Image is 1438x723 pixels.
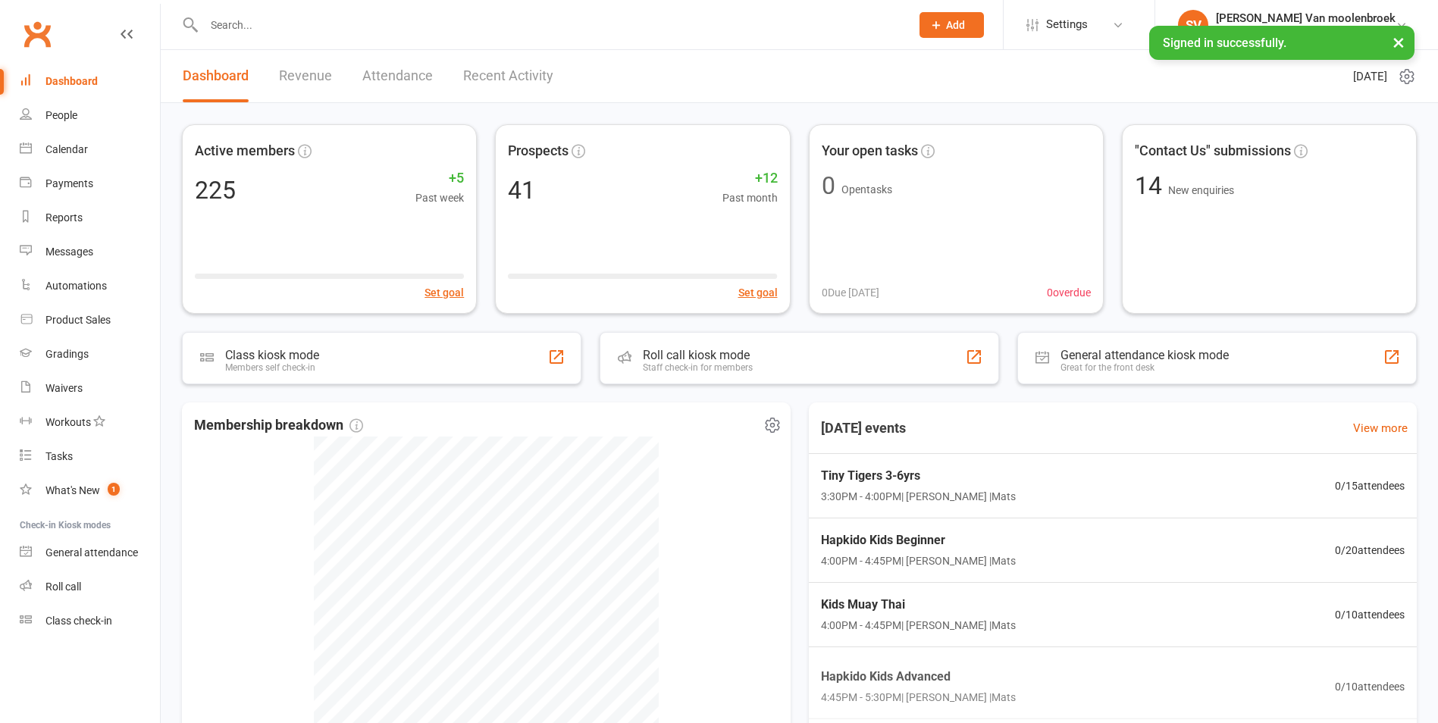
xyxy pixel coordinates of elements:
div: Staff check-in for members [643,362,753,373]
div: Gradings [45,348,89,360]
div: Members self check-in [225,362,319,373]
span: +5 [415,167,464,189]
a: Tasks [20,440,160,474]
span: 0 / 10 attendees [1335,606,1405,623]
span: 0 / 15 attendees [1335,477,1405,494]
a: Payments [20,167,160,201]
a: Attendance [362,50,433,102]
span: Kids Muay Thai [821,595,1016,615]
span: 4:00PM - 4:45PM | [PERSON_NAME] | Mats [821,552,1016,569]
div: [PERSON_NAME] Van moolenbroek [1216,11,1396,25]
span: 0 overdue [1047,284,1091,301]
a: Product Sales [20,303,160,337]
div: Class kiosk mode [225,348,319,362]
span: Past month [722,189,778,206]
a: Gradings [20,337,160,371]
div: Automations [45,280,107,292]
span: "Contact Us" submissions [1135,140,1291,162]
div: Two Kings Martial Arts [1216,25,1396,39]
span: Membership breakdown [194,415,363,437]
div: 41 [508,178,535,202]
div: Reports [45,211,83,224]
span: Hapkido Kids Advanced [821,666,1016,686]
div: Roll call kiosk mode [643,348,753,362]
span: 0 / 10 attendees [1335,678,1405,694]
button: Add [920,12,984,38]
a: Dashboard [183,50,249,102]
a: Messages [20,235,160,269]
a: People [20,99,160,133]
a: Calendar [20,133,160,167]
div: Class check-in [45,615,112,627]
span: Tiny Tigers 3-6yrs [821,466,1016,486]
div: Messages [45,246,93,258]
span: 0 Due [DATE] [822,284,879,301]
div: Product Sales [45,314,111,326]
a: Dashboard [20,64,160,99]
span: Open tasks [841,183,892,196]
span: 4:00PM - 4:45PM | [PERSON_NAME] | Mats [821,617,1016,634]
div: Roll call [45,581,81,593]
a: Recent Activity [463,50,553,102]
div: Payments [45,177,93,189]
button: Set goal [738,284,778,301]
a: Revenue [279,50,332,102]
div: SV [1178,10,1208,40]
div: Waivers [45,382,83,394]
span: +12 [722,167,778,189]
div: Calendar [45,143,88,155]
button: Set goal [425,284,464,301]
a: Clubworx [18,15,56,53]
a: Class kiosk mode [20,604,160,638]
span: Your open tasks [822,140,918,162]
span: 0 / 20 attendees [1335,542,1405,559]
a: General attendance kiosk mode [20,536,160,570]
button: × [1385,26,1412,58]
span: 14 [1135,171,1168,200]
a: Automations [20,269,160,303]
div: 0 [822,174,835,198]
a: What's New1 [20,474,160,508]
input: Search... [199,14,900,36]
div: General attendance kiosk mode [1060,348,1229,362]
a: Roll call [20,570,160,604]
span: Add [946,19,965,31]
span: [DATE] [1353,67,1387,86]
span: Settings [1046,8,1088,42]
h3: [DATE] events [809,415,918,442]
a: Waivers [20,371,160,405]
span: 3:30PM - 4:00PM | [PERSON_NAME] | Mats [821,488,1016,505]
div: General attendance [45,546,138,559]
div: Great for the front desk [1060,362,1229,373]
span: Past week [415,189,464,206]
div: 225 [195,178,236,202]
a: Reports [20,201,160,235]
div: Workouts [45,416,91,428]
a: Workouts [20,405,160,440]
div: Dashboard [45,75,98,87]
span: 1 [108,483,120,496]
span: Active members [195,140,295,162]
span: Signed in successfully. [1163,36,1286,50]
span: 4:45PM - 5:30PM | [PERSON_NAME] | Mats [821,689,1016,706]
a: View more [1353,419,1408,437]
div: People [45,109,77,121]
div: What's New [45,484,100,496]
span: Hapkido Kids Beginner [821,531,1016,550]
span: Prospects [508,140,569,162]
span: New enquiries [1168,184,1234,196]
div: Tasks [45,450,73,462]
